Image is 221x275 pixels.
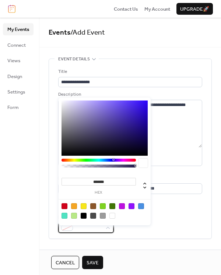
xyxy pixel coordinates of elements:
[129,203,134,209] div: #9013FE
[100,213,106,219] div: #9B9B9B
[119,203,125,209] div: #BD10E0
[138,203,144,209] div: #4A90E2
[81,213,87,219] div: #000000
[58,248,90,255] span: Date and time
[62,191,136,195] label: hex
[3,23,34,35] a: My Events
[81,203,87,209] div: #F8E71C
[62,203,67,209] div: #D0021B
[70,26,105,39] span: / Add Event
[3,39,34,51] a: Connect
[49,26,70,39] a: Events
[87,259,99,267] span: Save
[144,6,170,13] span: My Account
[3,86,34,98] a: Settings
[176,3,213,15] button: Upgrade🚀
[7,26,29,33] span: My Events
[180,6,209,13] span: Upgrade 🚀
[58,56,90,63] span: Event details
[71,203,77,209] div: #F5A623
[7,73,22,80] span: Design
[3,70,34,82] a: Design
[7,57,20,64] span: Views
[82,256,103,269] button: Save
[114,6,138,13] span: Contact Us
[7,42,26,49] span: Connect
[144,5,170,13] a: My Account
[100,203,106,209] div: #7ED321
[8,5,15,13] img: logo
[58,91,201,98] div: Description
[109,203,115,209] div: #417505
[90,213,96,219] div: #4A4A4A
[3,54,34,66] a: Views
[71,213,77,219] div: #B8E986
[56,259,75,267] span: Cancel
[114,5,138,13] a: Contact Us
[90,203,96,209] div: #8B572A
[7,88,25,96] span: Settings
[7,104,19,111] span: Form
[51,256,79,269] button: Cancel
[58,68,201,75] div: Title
[3,101,34,113] a: Form
[109,213,115,219] div: #FFFFFF
[62,213,67,219] div: #50E3C2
